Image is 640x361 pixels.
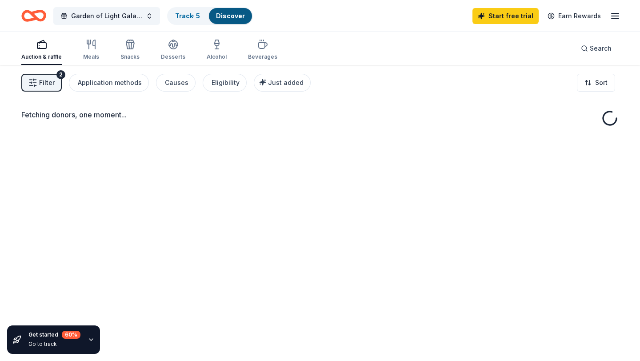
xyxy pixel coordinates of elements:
button: Eligibility [203,74,247,92]
button: Garden of Light Gala & Auction [53,7,160,25]
button: Desserts [161,36,185,65]
span: Sort [595,77,608,88]
button: Search [574,40,619,57]
button: Sort [577,74,615,92]
div: Fetching donors, one moment... [21,109,619,120]
button: Just added [254,74,311,92]
div: Meals [83,53,99,60]
span: Filter [39,77,55,88]
button: Track· 5Discover [167,7,253,25]
button: Beverages [248,36,277,65]
div: Beverages [248,53,277,60]
div: Desserts [161,53,185,60]
span: Just added [268,79,304,86]
div: Auction & raffle [21,53,62,60]
a: Track· 5 [175,12,200,20]
div: 2 [56,70,65,79]
span: Search [590,43,612,54]
a: Earn Rewards [542,8,606,24]
div: Eligibility [212,77,240,88]
div: Causes [165,77,188,88]
button: Meals [83,36,99,65]
div: Go to track [28,341,80,348]
button: Auction & raffle [21,36,62,65]
button: Application methods [69,74,149,92]
div: Application methods [78,77,142,88]
div: Alcohol [207,53,227,60]
button: Snacks [120,36,140,65]
a: Home [21,5,46,26]
span: Garden of Light Gala & Auction [71,11,142,21]
button: Filter2 [21,74,62,92]
a: Start free trial [472,8,539,24]
div: 60 % [62,331,80,339]
button: Causes [156,74,196,92]
button: Alcohol [207,36,227,65]
div: Get started [28,331,80,339]
div: Snacks [120,53,140,60]
a: Discover [216,12,245,20]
